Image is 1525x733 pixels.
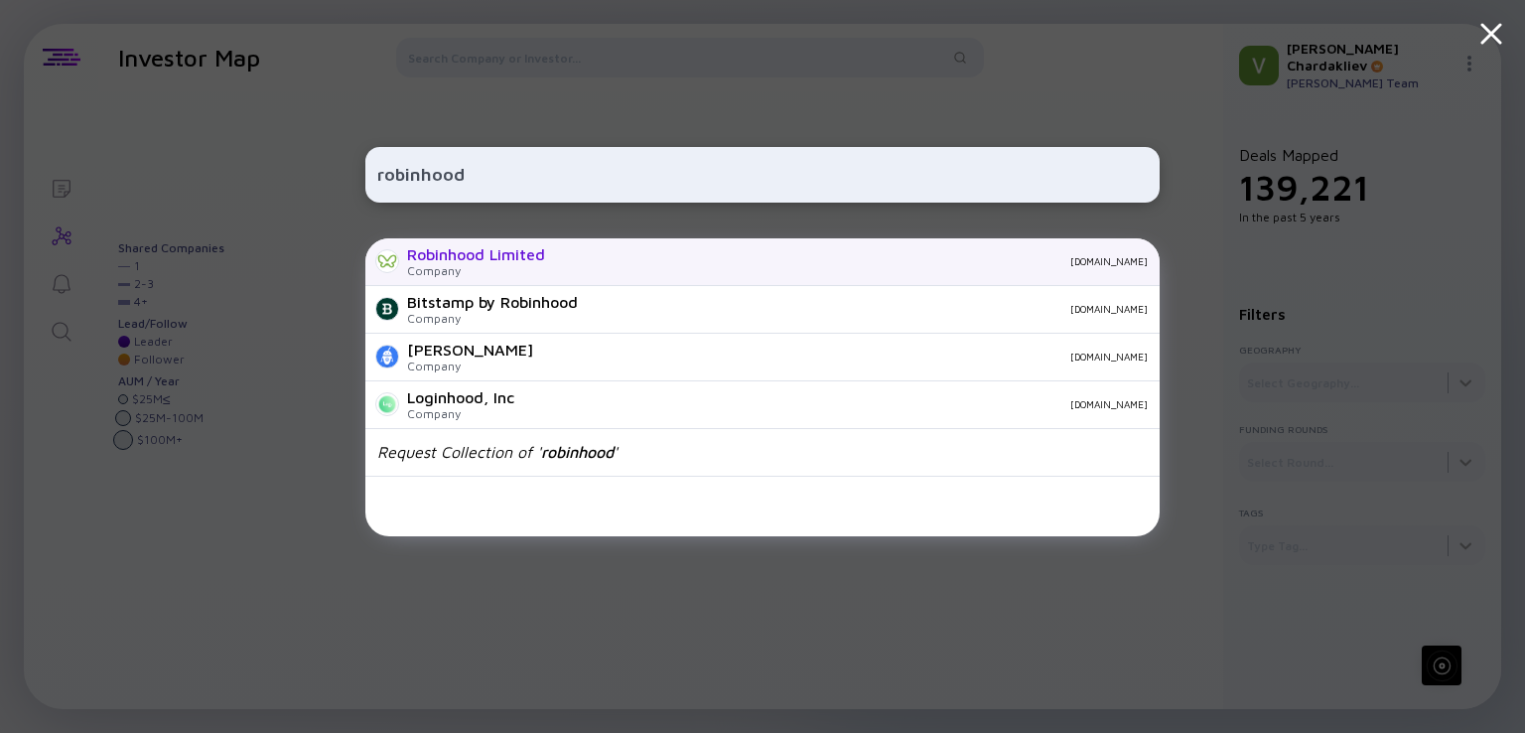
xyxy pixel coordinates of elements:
[407,359,533,373] div: Company
[407,341,533,359] div: [PERSON_NAME]
[377,443,618,461] div: Request Collection of ' '
[407,263,545,278] div: Company
[377,157,1148,193] input: Search Company or Investor...
[407,311,578,326] div: Company
[594,303,1148,315] div: [DOMAIN_NAME]
[407,406,514,421] div: Company
[561,255,1148,267] div: [DOMAIN_NAME]
[407,388,514,406] div: Loginhood, Inc
[407,293,578,311] div: Bitstamp by Robinhood
[530,398,1148,410] div: [DOMAIN_NAME]
[407,245,545,263] div: Robinhood Limited
[549,351,1148,363] div: [DOMAIN_NAME]
[541,443,614,461] span: robinhood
